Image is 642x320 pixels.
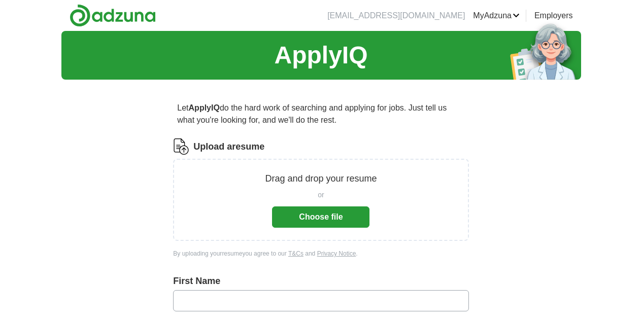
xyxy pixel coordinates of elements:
[173,274,468,288] label: First Name
[173,138,189,155] img: CV Icon
[534,10,573,22] a: Employers
[173,98,468,130] p: Let do the hard work of searching and applying for jobs. Just tell us what you're looking for, an...
[272,206,369,228] button: Choose file
[70,4,156,27] img: Adzuna logo
[189,103,220,112] strong: ApplyIQ
[318,190,324,200] span: or
[265,172,377,186] p: Drag and drop your resume
[173,249,468,258] div: By uploading your resume you agree to our and .
[317,250,356,257] a: Privacy Notice
[193,140,264,154] label: Upload a resume
[274,37,367,74] h1: ApplyIQ
[288,250,303,257] a: T&Cs
[327,10,465,22] li: [EMAIL_ADDRESS][DOMAIN_NAME]
[473,10,520,22] a: MyAdzuna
